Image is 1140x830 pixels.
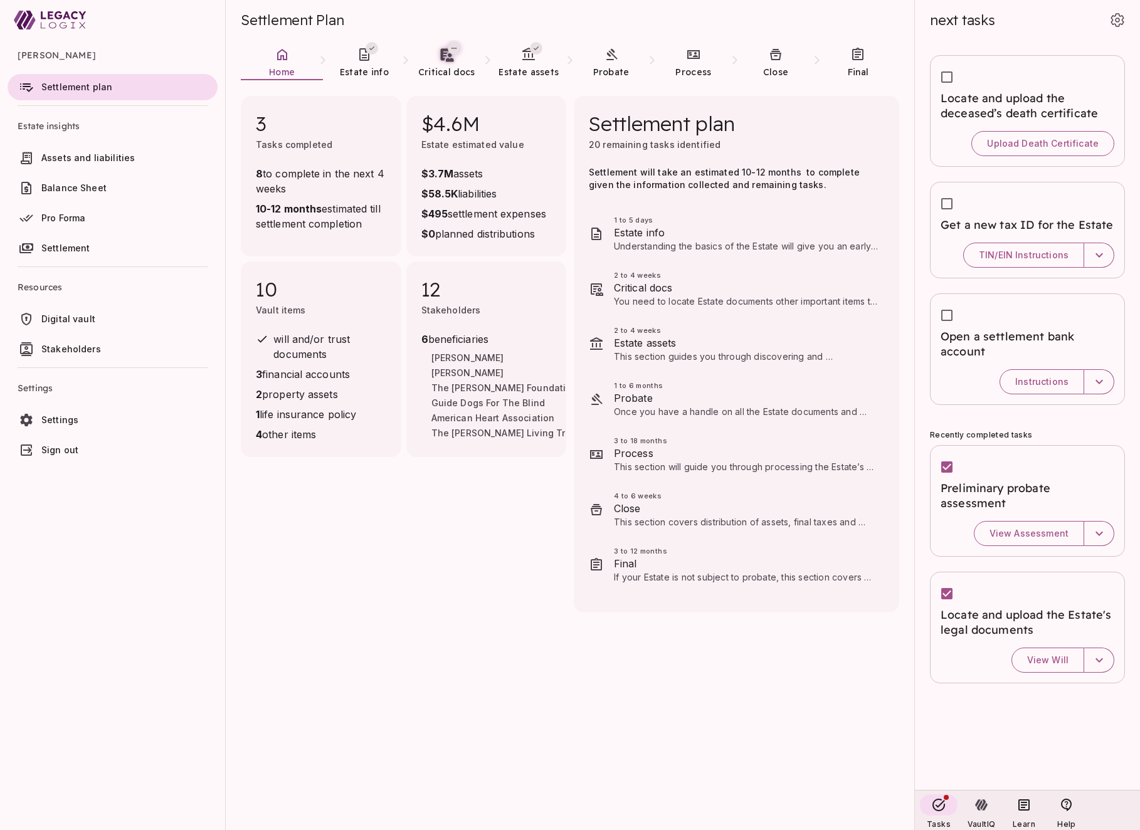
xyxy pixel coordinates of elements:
span: will and/or trust documents [273,333,353,360]
span: Locate and upload the deceased’s death certificate [941,91,1114,121]
span: 4 to 6 weeks [614,491,879,501]
span: Balance Sheet [41,182,107,193]
span: Settlement [41,243,90,253]
span: Estate info [614,225,879,240]
span: 3 [256,111,386,136]
strong: 2 [256,388,262,401]
button: View Will [1011,648,1084,673]
div: 2 to 4 weeksEstate assetsThis section guides you through discovering and documenting the deceased... [574,317,899,372]
button: Instructions [1000,369,1084,394]
span: Estate info [340,66,389,78]
button: Upload Death Certificate [971,131,1114,156]
span: Final [848,66,869,78]
span: This section guides you through discovering and documenting the deceased's financial assets and l... [614,351,878,437]
span: Tasks completed [256,139,332,150]
span: Assets and liabilities [41,152,135,163]
a: Digital vault [8,306,218,332]
strong: 3 [256,368,262,381]
span: TIN/EIN Instructions [979,250,1069,261]
div: 3Tasks completed8to complete in the next 4 weeks10-12 monthsestimated till settlement completion [241,96,401,256]
span: Estate insights [18,111,208,141]
span: estimated till settlement completion [256,201,386,231]
span: 1 to 6 months [614,381,879,391]
span: VaultIQ [968,819,995,829]
span: 1 to 5 days [614,215,879,225]
span: Help [1057,819,1075,829]
span: 12 [421,276,552,302]
div: Locate and upload the Estate's legal documentsView Will [930,572,1125,683]
span: financial accounts [256,367,386,382]
span: Settings [18,373,208,403]
div: $4.6MEstate estimated value$3.7Massets$58.5Kliabilities$495settlement expenses$0planned distribut... [406,96,567,256]
span: Process [614,446,879,461]
span: settlement expenses [421,206,546,221]
span: Settlement Plan [241,11,344,29]
span: Stakeholders [41,344,101,354]
strong: $58.5K [421,187,458,200]
span: Process [675,66,711,78]
span: Critical docs [614,280,879,295]
div: 1 to 6 monthsProbateOnce you have a handle on all the Estate documents and assets, you can make a... [574,372,899,427]
span: Locate and upload the Estate's legal documents [941,607,1114,638]
span: Settlement will take an estimated 10-12 months to complete given the information collected and re... [589,167,862,190]
a: Settlement [8,235,218,261]
strong: 1 [256,408,260,421]
span: $4.6M [421,111,552,136]
span: Guide Dogs For The Blind [431,397,699,412]
div: 1 to 5 daysEstate infoUnderstanding the basics of the Estate will give you an early perspective o... [574,206,899,261]
span: Close [763,66,789,78]
div: 4 to 6 weeksCloseThis section covers distribution of assets, final taxes and accounting, and how ... [574,482,899,537]
span: Preliminary probate assessment [941,481,1114,511]
span: Estate assets [614,335,879,350]
span: 20 remaining tasks identified [589,139,720,150]
div: Get a new tax ID for the EstateTIN/EIN Instructions [930,182,1125,278]
span: Tasks [927,819,951,829]
div: Locate and upload the deceased’s death certificateUpload Death Certificate [930,55,1125,167]
span: This section covers distribution of assets, final taxes and accounting, and how to wrap things up... [614,517,879,577]
a: Assets and liabilities [8,145,218,171]
a: Pro Forma [8,205,218,231]
span: Digital vault [41,313,95,324]
span: [PERSON_NAME] [431,352,699,367]
span: Vault items [256,305,306,315]
div: 3 to 12 monthsFinalIf your Estate is not subject to probate, this section covers final accounting... [574,537,899,592]
span: Resources [18,272,208,302]
div: Open a settlement bank accountInstructions [930,293,1125,405]
span: Probate [614,391,879,406]
span: Critical docs [418,66,475,78]
span: property assets [256,387,386,402]
span: Instructions [1015,376,1069,387]
div: Preliminary probate assessmentView Assessment [930,445,1125,557]
span: Estate estimated value [421,139,524,150]
a: Stakeholders [8,336,218,362]
span: other items [256,427,386,442]
span: life insurance policy [256,407,386,422]
span: Final [614,556,879,571]
button: View Assessment [974,521,1084,546]
div: 12Stakeholders6beneficiaries[PERSON_NAME][PERSON_NAME]The [PERSON_NAME] Foundation For [MEDICAL_D... [406,261,567,457]
a: Settlement plan [8,74,218,100]
span: [PERSON_NAME] [431,367,699,382]
span: Get a new tax ID for the Estate [941,218,1114,233]
span: Pro Forma [41,213,85,223]
a: Sign out [8,437,218,463]
span: Once you have a handle on all the Estate documents and assets, you can make a final determination... [614,406,879,517]
div: 10Vault itemswill and/or trust documents3financial accounts2property assets1life insurance policy... [241,261,401,457]
span: Stakeholders [421,305,481,315]
span: Estate assets [499,66,559,78]
span: This section will guide you through processing the Estate’s assets. Tasks related to your specifi... [614,461,879,510]
span: 10 [256,276,386,302]
span: Close [614,501,879,516]
span: The [PERSON_NAME] Foundation For [MEDICAL_DATA] Research [431,382,699,397]
span: Probate [593,66,630,78]
span: If your Estate is not subject to probate, this section covers final accounting, distribution of a... [614,572,871,645]
span: 2 to 4 weeks [614,325,879,335]
span: liabilities [421,186,546,201]
button: TIN/EIN Instructions [963,243,1084,268]
span: Learn [1013,819,1035,829]
span: Open a settlement bank account [941,329,1114,359]
span: assets [421,166,546,181]
strong: 10-12 months [256,202,322,215]
span: American Heart Association [431,412,699,427]
span: Settlement plan [41,81,112,92]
